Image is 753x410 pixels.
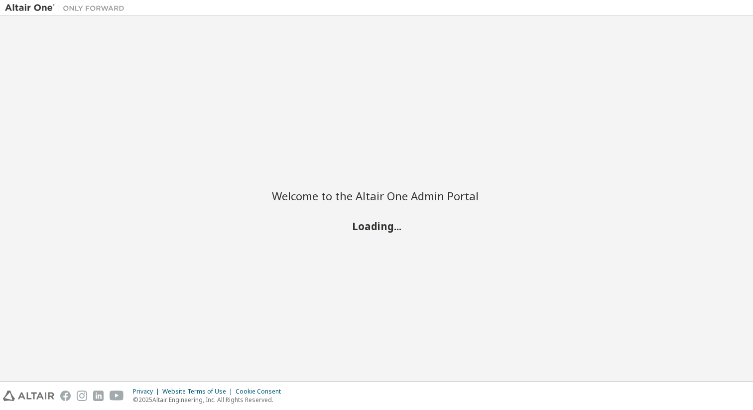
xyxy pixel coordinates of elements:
[236,388,287,396] div: Cookie Consent
[93,391,104,401] img: linkedin.svg
[272,219,481,232] h2: Loading...
[272,189,481,203] h2: Welcome to the Altair One Admin Portal
[133,396,287,404] p: © 2025 Altair Engineering, Inc. All Rights Reserved.
[162,388,236,396] div: Website Terms of Use
[3,391,54,401] img: altair_logo.svg
[133,388,162,396] div: Privacy
[110,391,124,401] img: youtube.svg
[60,391,71,401] img: facebook.svg
[77,391,87,401] img: instagram.svg
[5,3,129,13] img: Altair One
